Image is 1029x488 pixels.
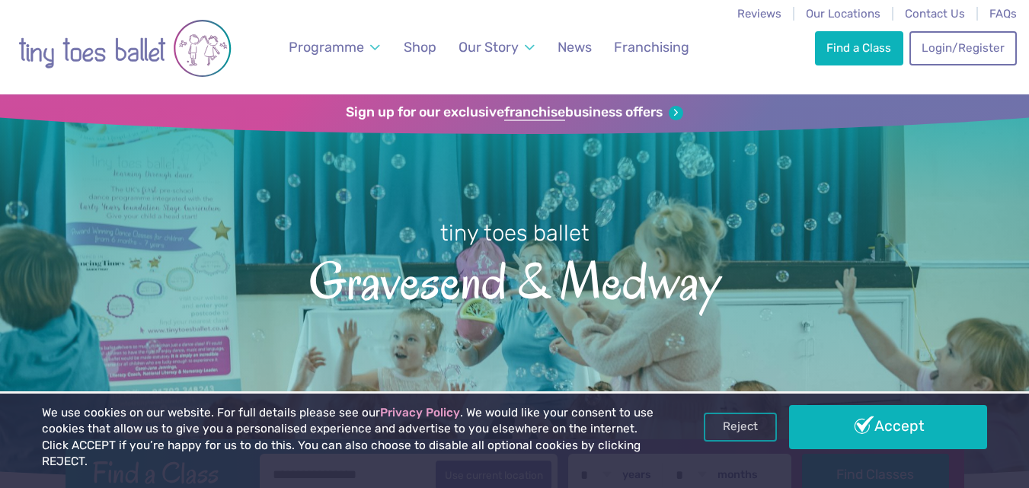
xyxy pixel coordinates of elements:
[909,31,1016,65] a: Login/Register
[704,413,777,442] a: Reject
[558,39,592,55] span: News
[989,7,1017,21] a: FAQs
[380,406,460,419] a: Privacy Policy
[551,30,599,65] a: News
[459,39,519,55] span: Our Story
[18,10,232,87] img: tiny toes ballet
[806,7,880,21] a: Our Locations
[404,39,436,55] span: Shop
[27,248,1002,310] span: Gravesend & Medway
[452,30,542,65] a: Our Story
[282,30,387,65] a: Programme
[815,31,903,65] a: Find a Class
[737,7,781,21] a: Reviews
[397,30,443,65] a: Shop
[440,220,590,246] small: tiny toes ballet
[614,39,689,55] span: Franchising
[346,104,683,121] a: Sign up for our exclusivefranchisebusiness offers
[789,405,988,449] a: Accept
[607,30,696,65] a: Franchising
[504,104,565,121] strong: franchise
[289,39,364,55] span: Programme
[905,7,965,21] a: Contact Us
[42,405,657,470] p: We use cookies on our website. For full details please see our . We would like your consent to us...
